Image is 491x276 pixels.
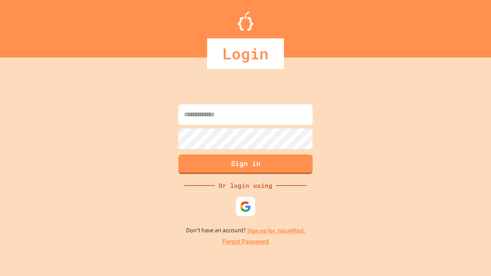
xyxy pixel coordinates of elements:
[207,38,284,69] div: Login
[247,227,305,235] a: Sign up for JuiceMind.
[178,154,313,174] button: Sign in
[186,226,305,235] p: Don't have an account?
[238,11,253,31] img: Logo.svg
[215,181,276,190] div: Or login using
[240,201,251,212] img: google-icon.svg
[222,237,269,246] a: Forgot Password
